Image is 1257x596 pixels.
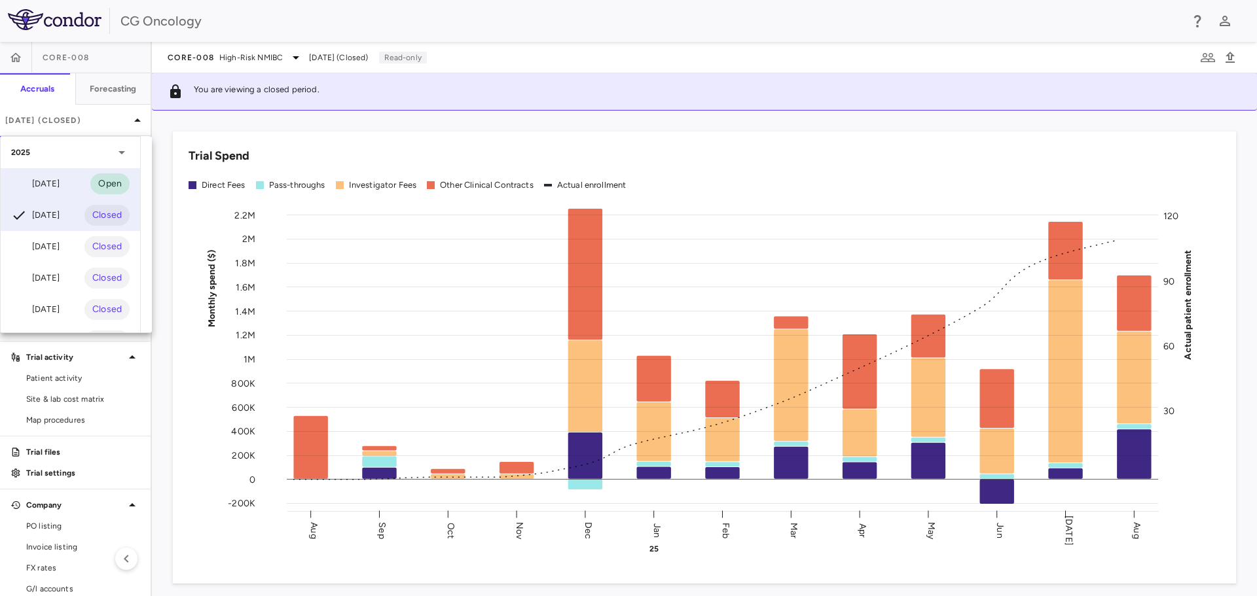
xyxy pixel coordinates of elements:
p: 2025 [11,147,31,158]
span: Closed [84,208,130,222]
div: [DATE] [11,302,60,317]
span: Closed [84,271,130,285]
div: [DATE] [11,270,60,286]
div: [DATE] [11,176,60,192]
span: Closed [84,302,130,317]
span: Open [90,177,130,191]
div: 2025 [1,137,140,168]
span: Closed [84,239,130,254]
div: [DATE] [11,207,60,223]
div: [DATE] [11,239,60,254]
